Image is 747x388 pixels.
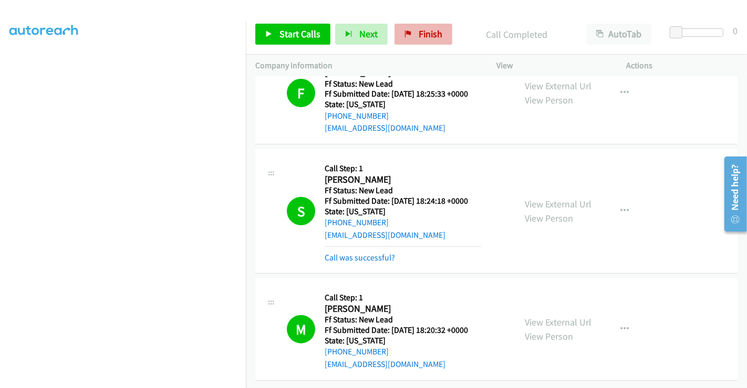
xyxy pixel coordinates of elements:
[325,359,445,369] a: [EMAIL_ADDRESS][DOMAIN_NAME]
[496,59,608,72] p: View
[733,24,738,38] div: 0
[325,206,481,217] h5: State: [US_STATE]
[287,197,315,225] h1: S
[627,59,738,72] p: Actions
[525,330,573,342] a: View Person
[525,212,573,224] a: View Person
[255,59,478,72] p: Company Information
[325,303,481,315] h2: [PERSON_NAME]
[325,163,481,174] h5: Call Step: 1
[466,27,567,41] p: Call Completed
[287,315,315,343] h1: M
[325,314,481,325] h5: Ff Status: New Lead
[325,196,481,206] h5: Ff Submitted Date: [DATE] 18:24:18 +0000
[325,89,481,99] h5: Ff Submitted Date: [DATE] 18:25:33 +0000
[325,292,481,303] h5: Call Step: 1
[359,28,378,40] span: Next
[525,80,592,92] a: View External Url
[325,347,389,356] a: [PHONE_NUMBER]
[586,24,651,45] button: AutoTab
[325,325,481,335] h5: Ff Submitted Date: [DATE] 18:20:32 +0000
[717,152,747,236] iframe: Resource Center
[335,24,388,45] button: Next
[325,230,445,240] a: [EMAIL_ADDRESS][DOMAIN_NAME]
[325,79,481,89] h5: Ff Status: New Lead
[255,24,330,45] a: Start Calls
[325,174,481,186] h2: [PERSON_NAME]
[287,79,315,107] h1: F
[325,123,445,133] a: [EMAIL_ADDRESS][DOMAIN_NAME]
[419,28,442,40] span: Finish
[325,99,481,110] h5: State: [US_STATE]
[525,94,573,106] a: View Person
[325,185,481,196] h5: Ff Status: New Lead
[525,316,592,328] a: View External Url
[279,28,320,40] span: Start Calls
[325,335,481,346] h5: State: [US_STATE]
[525,198,592,210] a: View External Url
[325,253,395,263] a: Call was successful?
[325,217,389,227] a: [PHONE_NUMBER]
[325,111,389,121] a: [PHONE_NUMBER]
[675,28,723,37] div: Delay between calls (in seconds)
[395,24,452,45] a: Finish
